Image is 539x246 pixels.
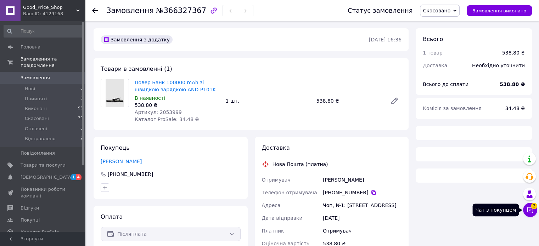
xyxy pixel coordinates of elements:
[472,8,526,13] span: Замовлення виконано
[71,174,76,180] span: 1
[505,105,525,111] span: 34.48 ₴
[101,35,173,44] div: Замовлення з додатку
[223,96,313,106] div: 1 шт.
[262,190,317,195] span: Телефон отримувача
[531,203,537,209] span: 3
[107,171,154,178] div: [PHONE_NUMBER]
[92,7,98,14] div: Повернутися назад
[387,94,402,108] a: Редагувати
[423,50,443,56] span: 1 товар
[21,205,39,211] span: Відгуки
[423,105,482,111] span: Комісія за замовлення
[262,144,290,151] span: Доставка
[23,4,76,11] span: Good_Price_Shop
[262,177,291,183] span: Отримувач
[472,204,519,216] div: Чат з покупцем
[25,86,35,92] span: Нові
[467,5,532,16] button: Замовлення виконано
[80,136,83,142] span: 2
[135,95,165,101] span: В наявності
[21,75,50,81] span: Замовлення
[135,80,216,92] a: Повер Банк 100000 mAh зі швидкою зарядкою AND P101K
[21,56,85,69] span: Замовлення та повідомлення
[21,186,66,199] span: Показники роботи компанії
[25,105,47,112] span: Виконані
[423,63,447,68] span: Доставка
[500,81,525,87] b: 538.80 ₴
[101,144,130,151] span: Покупець
[135,102,220,109] div: 538.80 ₴
[348,7,413,14] div: Статус замовлення
[135,116,199,122] span: Каталог ProSale: 34.48 ₴
[423,36,443,42] span: Всього
[323,189,402,196] div: [PHONE_NUMBER]
[25,115,49,122] span: Скасовані
[106,6,154,15] span: Замовлення
[21,162,66,168] span: Товари та послуги
[262,202,281,208] span: Адреса
[423,81,468,87] span: Всього до сплати
[21,150,55,156] span: Повідомлення
[21,217,40,223] span: Покупці
[314,96,384,106] div: 538.80 ₴
[321,199,403,212] div: Чоп, №1: [STREET_ADDRESS]
[468,58,529,73] div: Необхідно уточнити
[271,161,330,168] div: Нова Пошта (платна)
[78,105,83,112] span: 93
[262,215,303,221] span: Дата відправки
[369,37,402,42] time: [DATE] 16:36
[4,25,84,38] input: Пошук
[502,49,525,56] div: 538.80 ₴
[262,228,284,234] span: Платник
[80,86,83,92] span: 0
[25,96,47,102] span: Прийняті
[135,109,182,115] span: Артикул: 2053999
[101,65,172,72] span: Товари в замовленні (1)
[101,159,142,164] a: [PERSON_NAME]
[21,174,73,181] span: [DEMOGRAPHIC_DATA]
[423,8,451,13] span: Скасовано
[106,79,124,107] img: Повер Банк 100000 mAh зі швидкою зарядкою AND P101K
[23,11,85,17] div: Ваш ID: 4129168
[80,126,83,132] span: 0
[321,173,403,186] div: [PERSON_NAME]
[80,96,83,102] span: 0
[21,229,59,235] span: Каталог ProSale
[321,224,403,237] div: Отримувач
[76,174,82,180] span: 4
[25,136,56,142] span: Відправлено
[21,44,40,50] span: Головна
[101,213,123,220] span: Оплата
[523,203,537,217] button: Чат з покупцем3
[156,6,206,15] span: №366327367
[78,115,83,122] span: 30
[25,126,47,132] span: Оплачені
[321,212,403,224] div: [DATE]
